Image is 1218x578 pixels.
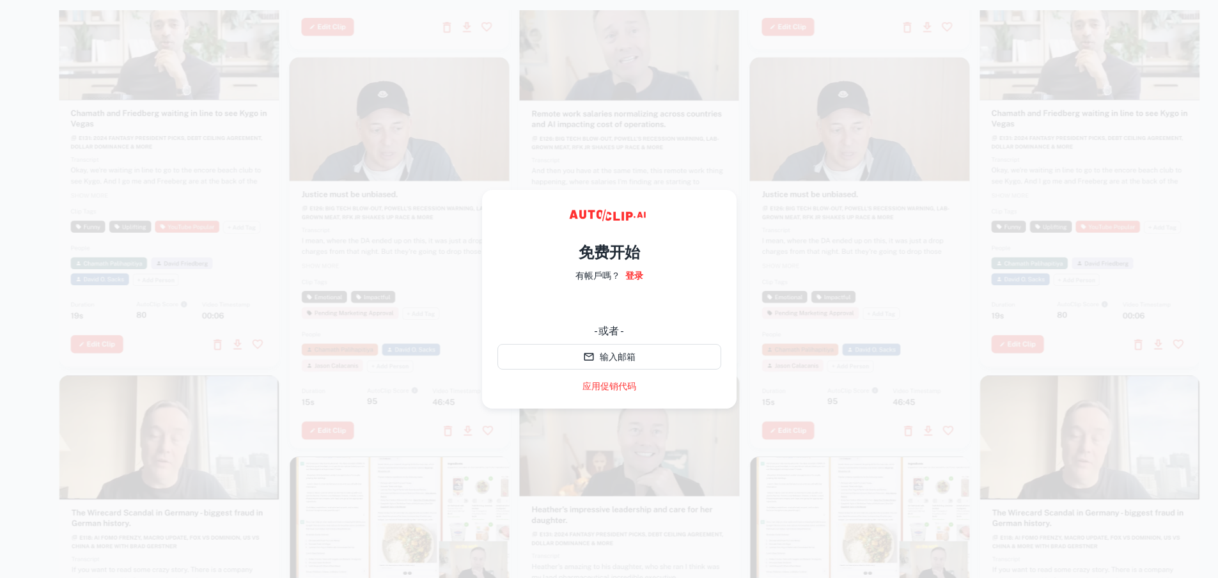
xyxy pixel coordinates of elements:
button: 输入邮箱 [497,344,721,370]
font: 登录 [625,270,643,281]
iframe: “使用Google账号登录”按钮 [491,292,728,320]
font: 应用促销代码 [582,381,636,391]
font: 输入邮箱 [600,352,636,363]
font: 免费开始 [579,243,640,261]
font: 有帳戶嗎？ [575,270,620,281]
a: 登录 [625,269,643,283]
font: - 或者 - [594,325,624,337]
